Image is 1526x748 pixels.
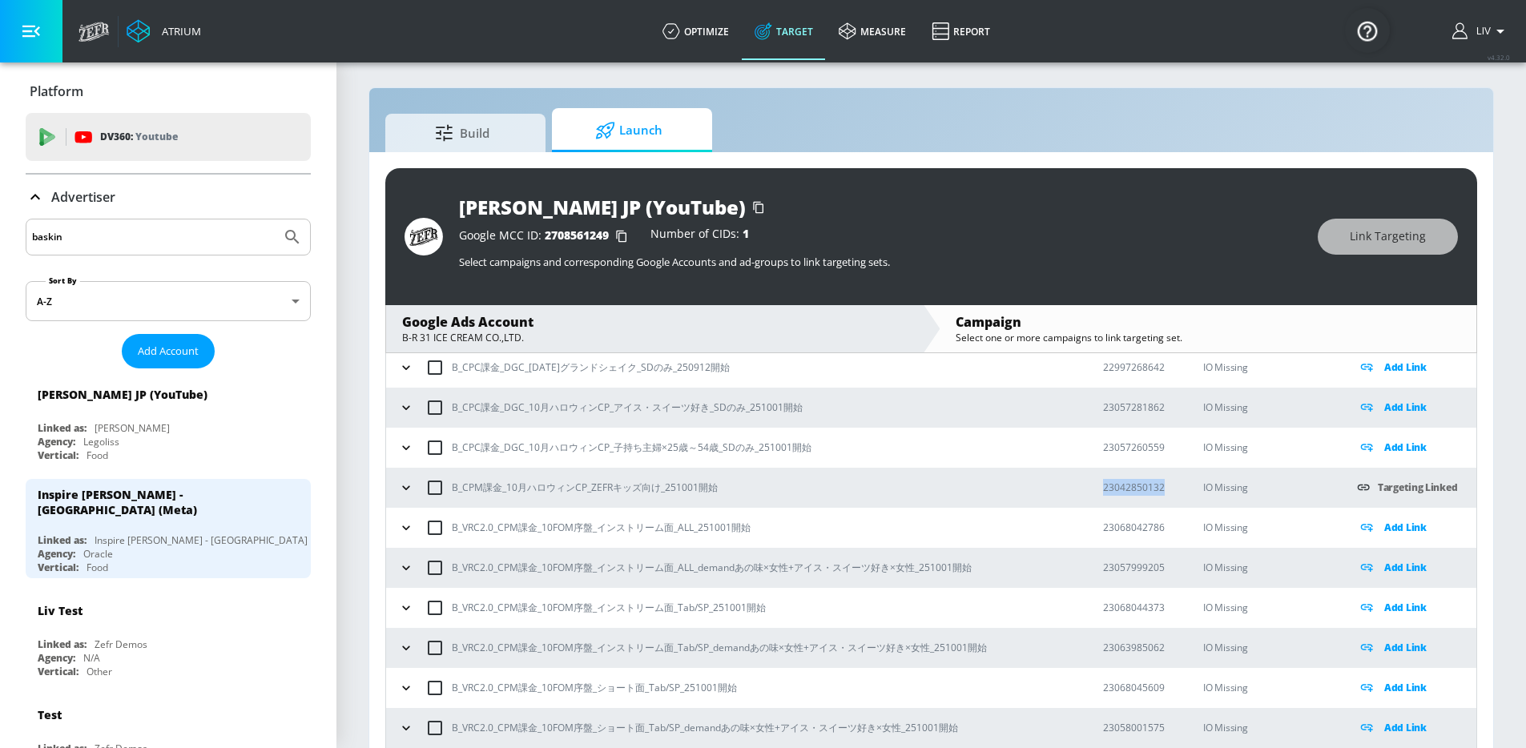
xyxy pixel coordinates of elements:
p: IO Missing [1203,518,1331,537]
p: Platform [30,82,83,100]
div: Test [38,707,62,722]
div: Number of CIDs: [650,228,749,244]
div: Linked as: [38,637,87,651]
p: IO Missing [1203,478,1331,497]
div: Liv TestLinked as:Zefr DemosAgency:N/AVertical:Other [26,591,311,682]
p: IO Missing [1203,678,1331,697]
p: Youtube [135,128,178,145]
p: 22997268642 [1103,359,1178,376]
div: Agency: [38,547,75,561]
div: Linked as: [38,533,87,547]
p: Add Link [1384,438,1427,456]
p: B_VRC2.0_CPM課金_10FOM序盤_ショート面_Tab/SP_251001開始 [452,679,737,696]
p: IO Missing [1203,718,1331,737]
div: Oracle [83,547,113,561]
div: Add Link [1357,718,1476,737]
p: Add Link [1384,598,1427,617]
div: Agency: [38,435,75,448]
div: Google MCC ID: [459,228,634,244]
div: [PERSON_NAME] JP (YouTube)Linked as:[PERSON_NAME]Agency:LegolissVertical:Food [26,375,311,466]
div: B-R 31 ICE CREAM CO.,LTD. [402,331,907,344]
span: Add Account [138,342,199,360]
p: 23058001575 [1103,719,1178,736]
p: Add Link [1384,718,1427,737]
div: Inspire [PERSON_NAME] - [GEOGRAPHIC_DATA] (Meta) [95,533,340,547]
div: [PERSON_NAME] JP (YouTube) [459,194,746,220]
a: Target [742,2,826,60]
div: [PERSON_NAME] [95,421,170,435]
div: Legoliss [83,435,119,448]
p: DV360: [100,128,178,146]
p: Add Link [1384,678,1427,697]
div: Vertical: [38,448,79,462]
p: Advertiser [51,188,115,206]
a: Targeting Linked [1378,481,1457,494]
p: Add Link [1384,358,1427,376]
div: Select one or more campaigns to link targeting set. [956,331,1460,344]
button: Submit Search [275,219,310,255]
p: IO Missing [1203,358,1331,376]
a: optimize [650,2,742,60]
p: 23068045609 [1103,679,1178,696]
div: Google Ads AccountB-R 31 ICE CREAM CO.,LTD. [386,305,923,352]
p: Add Link [1384,398,1427,416]
label: Sort By [46,275,80,286]
div: Vertical: [38,561,79,574]
div: Google Ads Account [402,313,907,331]
div: Campaign [956,313,1460,331]
input: Search by name [32,227,275,247]
p: B_VRC2.0_CPM課金_10FOM序盤_ショート面_Tab/SP_demandあの味×女性+アイス・スイーツ好き×女性_251001開始 [452,719,958,736]
p: 23042850132 [1103,479,1178,496]
button: Open Resource Center [1345,8,1390,53]
p: 23057281862 [1103,399,1178,416]
div: Add Link [1357,438,1476,456]
a: measure [826,2,919,60]
div: Add Link [1357,598,1476,617]
div: Food [87,448,108,462]
a: Report [919,2,1003,60]
p: Add Link [1384,518,1427,537]
p: B_CPM課金_10月ハロウィンCP_ZEFRキッズ向け_251001開始 [452,479,718,496]
div: Add Link [1357,518,1476,537]
div: Linked as: [38,421,87,435]
button: Liv [1452,22,1510,41]
div: Other [87,665,112,678]
p: IO Missing [1203,398,1331,416]
p: IO Missing [1203,638,1331,657]
div: Liv Test [38,603,83,618]
span: 2708561249 [545,227,609,243]
p: B_CPC課金_DGC_10月ハロウィンCP_アイス・スイーツ好き_SDのみ_251001開始 [452,399,803,416]
div: Inspire [PERSON_NAME] - [GEOGRAPHIC_DATA] (Meta)Linked as:Inspire [PERSON_NAME] - [GEOGRAPHIC_DAT... [26,479,311,578]
p: B_CPC課金_DGC_[DATE]グランドシェイク_SDのみ_250912開始 [452,359,730,376]
div: Food [87,561,108,574]
div: DV360: Youtube [26,113,311,161]
div: Add Link [1357,358,1476,376]
div: Add Link [1357,638,1476,657]
p: IO Missing [1203,558,1331,577]
p: 23068044373 [1103,599,1178,616]
div: N/A [83,651,100,665]
span: 1 [743,226,749,241]
div: Vertical: [38,665,79,678]
a: Atrium [127,19,201,43]
p: B_VRC2.0_CPM課金_10FOM序盤_インストリーム面_ALL_demandあの味×女性+アイス・スイーツ好き×女性_251001開始 [452,559,972,576]
p: B_VRC2.0_CPM課金_10FOM序盤_インストリーム面_ALL_251001開始 [452,519,751,536]
p: 23063985062 [1103,639,1178,656]
div: Add Link [1357,398,1476,416]
span: Build [401,114,523,152]
p: Add Link [1384,638,1427,657]
div: Advertiser [26,175,311,219]
span: login as: liv.ho@zefr.com [1470,26,1491,37]
span: v 4.32.0 [1488,53,1510,62]
div: Atrium [155,24,201,38]
div: A-Z [26,281,311,321]
div: Add Link [1357,558,1476,577]
p: 23057260559 [1103,439,1178,456]
p: 23068042786 [1103,519,1178,536]
p: Add Link [1384,558,1427,577]
p: 23057999205 [1103,559,1178,576]
span: Launch [568,111,690,150]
